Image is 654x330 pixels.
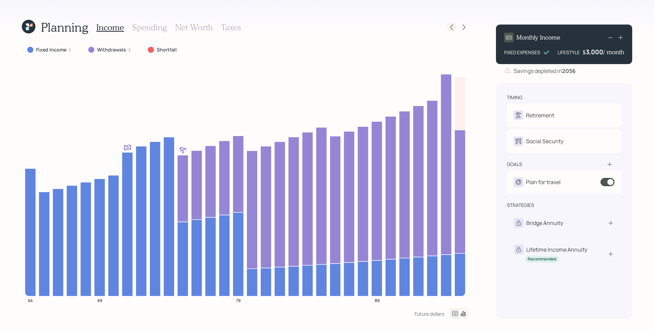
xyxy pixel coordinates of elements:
[514,67,576,75] div: Savings depleted in
[586,48,603,56] div: 3,000
[507,161,522,168] div: goals
[558,49,580,56] div: LIFESTYLE
[96,22,124,32] h3: Income
[507,94,523,101] div: timing
[41,20,88,34] h1: Planning
[526,137,563,145] div: Social Security
[526,245,587,254] div: Lifetime Income Annuity
[526,219,563,227] div: Bridge Annuity
[157,46,177,53] label: Shortfall
[528,256,556,262] div: Recommended
[221,22,241,32] h3: Taxes
[582,48,586,56] h4: $
[516,34,560,41] h4: Monthly Income
[132,22,167,32] h3: Spending
[507,202,534,209] div: strategies
[526,178,561,186] div: Plan for travel
[28,297,33,303] tspan: 64
[603,48,624,56] h4: / month
[375,297,379,303] tspan: 89
[236,297,240,303] tspan: 79
[415,311,444,317] div: Future dollars
[562,67,576,75] b: 2056
[175,22,213,32] h3: Net Worth
[526,111,554,119] div: Retirement
[97,297,102,303] tspan: 69
[97,46,126,53] label: Withdrawals
[36,46,66,53] label: Fixed Income
[504,49,540,56] div: FIXED EXPENSES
